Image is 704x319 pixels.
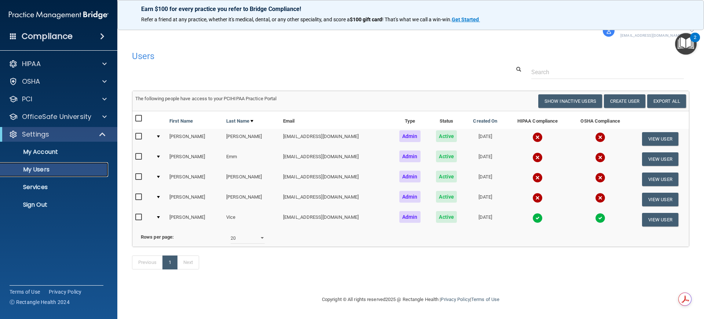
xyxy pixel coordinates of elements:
span: Admin [399,211,421,223]
th: HIPAA Compliance [506,111,569,129]
td: [EMAIL_ADDRESS][DOMAIN_NAME] [280,189,391,210]
p: Earn $100 for every practice you refer to Bridge Compliance! [141,6,680,12]
td: [PERSON_NAME] [223,169,280,189]
p: [EMAIL_ADDRESS][DOMAIN_NAME] [620,32,682,39]
td: Emm [223,149,280,169]
a: Get Started [452,17,480,22]
img: cross.ca9f0e7f.svg [532,132,543,142]
button: Open Resource Center, 2 new notifications [675,33,697,55]
a: First Name [169,117,193,126]
a: OSHA [9,77,107,86]
img: cross.ca9f0e7f.svg [595,132,605,142]
span: Admin [399,130,421,142]
span: Admin [399,171,421,182]
a: Privacy Policy [49,288,82,296]
a: Privacy Policy [441,297,470,302]
a: OfficeSafe University [9,112,107,121]
input: Search [531,65,684,79]
th: Type [392,111,429,129]
a: Terms of Use [10,288,40,296]
span: Active [436,211,457,223]
h4: Compliance [22,31,73,41]
td: [DATE] [465,129,506,149]
span: Active [436,191,457,203]
a: 1 [162,255,177,269]
button: Show Inactive Users [538,94,602,108]
td: [EMAIL_ADDRESS][DOMAIN_NAME] [280,169,391,189]
p: PCI [22,95,32,104]
button: Create User [604,94,645,108]
td: [PERSON_NAME] [166,129,223,149]
span: Active [436,171,457,182]
a: Last Name [226,117,253,126]
img: cross.ca9f0e7f.svg [532,152,543,163]
th: Status [428,111,465,129]
td: [EMAIL_ADDRESS][DOMAIN_NAME] [280,129,391,149]
th: OSHA Compliance [569,111,631,129]
span: Admin [399,191,421,203]
td: Vice [223,210,280,229]
button: View User [642,213,678,226]
p: OSHA [22,77,40,86]
th: Email [280,111,391,129]
img: tick.e7d51cea.svg [595,213,605,223]
td: [PERSON_NAME] [166,189,223,210]
img: tick.e7d51cea.svg [532,213,543,223]
span: Active [436,151,457,162]
p: OfficeSafe University [22,112,91,121]
img: avatar.17b06cb7.svg [603,25,615,37]
td: [EMAIL_ADDRESS][DOMAIN_NAME] [280,210,391,229]
td: [PERSON_NAME] [223,189,280,210]
td: [DATE] [465,169,506,189]
p: HIPAA [22,59,41,68]
strong: $100 gift card [350,17,382,22]
span: ! That's what we call a win-win. [382,17,452,22]
td: [DATE] [465,149,506,169]
p: My Account [5,148,105,156]
a: Terms of Use [471,297,499,302]
img: arrow-down.227dba2b.svg [690,30,694,32]
button: View User [642,173,678,186]
td: [EMAIL_ADDRESS][DOMAIN_NAME] [280,149,391,169]
td: [PERSON_NAME] [166,149,223,169]
td: [DATE] [465,210,506,229]
img: cross.ca9f0e7f.svg [532,193,543,203]
p: Settings [22,130,49,139]
span: Ⓒ Rectangle Health 2024 [10,298,70,306]
a: HIPAA [9,59,107,68]
a: Created On [473,117,497,126]
button: View User [642,132,678,146]
span: Active [436,130,457,142]
span: The following people have access to your PCIHIPAA Practice Portal [135,96,277,101]
strong: Get Started [452,17,479,22]
p: Sign Out [5,201,105,209]
img: cross.ca9f0e7f.svg [532,173,543,183]
img: cross.ca9f0e7f.svg [595,173,605,183]
span: Admin [399,151,421,162]
a: PCI [9,95,107,104]
a: Previous [132,255,163,269]
p: My Users [5,166,105,173]
p: Services [5,184,105,191]
button: View User [642,193,678,206]
td: [DATE] [465,189,506,210]
td: [PERSON_NAME] [166,169,223,189]
a: Settings [9,130,106,139]
td: [PERSON_NAME] [166,210,223,229]
td: [PERSON_NAME] [223,129,280,149]
h4: Users [132,51,452,61]
div: 2 [694,37,696,47]
img: PMB logo [9,8,109,22]
img: cross.ca9f0e7f.svg [595,152,605,163]
img: cross.ca9f0e7f.svg [595,193,605,203]
div: Copyright © All rights reserved 2025 @ Rectangle Health | | [277,288,544,311]
b: Rows per page: [141,234,174,240]
span: Refer a friend at any practice, whether it's medical, dental, or any other speciality, and score a [141,17,350,22]
a: Next [177,255,199,269]
a: Export All [647,94,686,108]
button: View User [642,152,678,166]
